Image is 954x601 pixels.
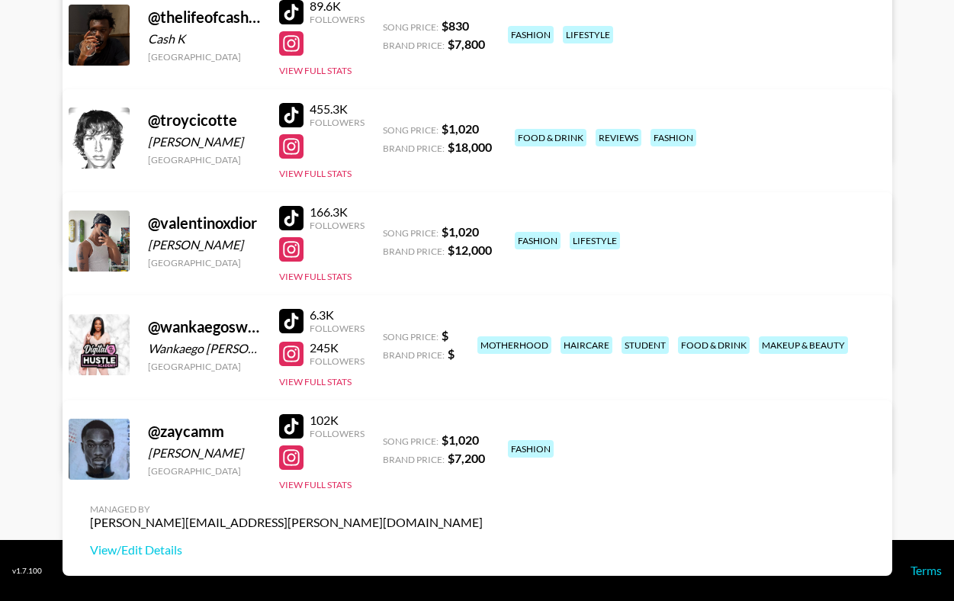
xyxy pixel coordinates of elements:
div: [GEOGRAPHIC_DATA] [148,154,261,166]
div: haircare [561,336,612,354]
strong: $ [442,328,448,342]
div: 455.3K [310,101,365,117]
div: motherhood [477,336,551,354]
strong: $ [448,346,455,361]
div: [GEOGRAPHIC_DATA] [148,257,261,268]
div: 245K [310,340,365,355]
div: Cash K [148,31,261,47]
strong: $ 830 [442,18,469,33]
span: Brand Price: [383,454,445,465]
span: Brand Price: [383,40,445,51]
div: [PERSON_NAME] [148,134,261,149]
div: @ troycicotte [148,111,261,130]
strong: $ 1,020 [442,224,479,239]
div: lifestyle [570,232,620,249]
div: food & drink [678,336,750,354]
div: 6.3K [310,307,365,323]
span: Song Price: [383,21,438,33]
div: Followers [310,14,365,25]
div: fashion [508,26,554,43]
div: lifestyle [563,26,613,43]
div: Followers [310,323,365,334]
span: Song Price: [383,331,438,342]
div: food & drink [515,129,586,146]
div: @ thelifeofcashk_ [148,8,261,27]
button: View Full Stats [279,168,352,179]
div: [GEOGRAPHIC_DATA] [148,51,261,63]
span: Brand Price: [383,349,445,361]
div: Followers [310,355,365,367]
span: Brand Price: [383,143,445,154]
strong: $ 7,800 [448,37,485,51]
button: View Full Stats [279,376,352,387]
strong: $ 18,000 [448,140,492,154]
button: View Full Stats [279,65,352,76]
div: [PERSON_NAME] [148,237,261,252]
div: fashion [508,440,554,458]
div: [GEOGRAPHIC_DATA] [148,465,261,477]
div: Followers [310,117,365,128]
div: 166.3K [310,204,365,220]
strong: $ 7,200 [448,451,485,465]
div: @ valentinoxdior [148,214,261,233]
strong: $ 1,020 [442,432,479,447]
a: Terms [911,563,942,577]
div: student [622,336,669,354]
div: reviews [596,129,641,146]
strong: $ 1,020 [442,121,479,136]
span: Song Price: [383,124,438,136]
a: View/Edit Details [90,542,483,558]
div: @ wankaegosworld [148,317,261,336]
div: Wankaego [PERSON_NAME] [148,341,261,356]
div: v 1.7.100 [12,566,42,576]
div: Managed By [90,503,483,515]
div: fashion [650,129,696,146]
span: Song Price: [383,435,438,447]
strong: $ 12,000 [448,243,492,257]
button: View Full Stats [279,271,352,282]
div: [PERSON_NAME] [148,445,261,461]
div: fashion [515,232,561,249]
div: 102K [310,413,365,428]
div: @ zaycamm [148,422,261,441]
div: Followers [310,428,365,439]
div: [GEOGRAPHIC_DATA] [148,361,261,372]
div: Followers [310,220,365,231]
div: makeup & beauty [759,336,848,354]
button: View Full Stats [279,479,352,490]
span: Song Price: [383,227,438,239]
div: [PERSON_NAME][EMAIL_ADDRESS][PERSON_NAME][DOMAIN_NAME] [90,515,483,530]
span: Brand Price: [383,246,445,257]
